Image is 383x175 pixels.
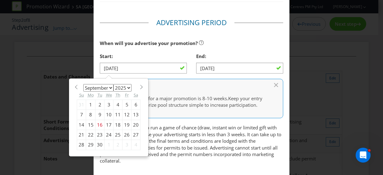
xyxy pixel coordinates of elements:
[122,100,132,110] div: 5
[132,100,141,110] div: 6
[100,50,187,63] div: Start:
[113,110,122,120] div: 11
[122,110,132,120] div: 12
[122,130,132,140] div: 26
[100,40,198,46] span: When will you advertise your promotion?
[104,140,113,150] div: 1
[132,110,141,120] div: 13
[86,140,95,150] div: 29
[113,120,122,130] div: 18
[113,100,122,110] div: 4
[106,92,112,98] abbr: Wednesday
[113,95,262,108] span: Keep your entry mechanics and prize pool structure simple to increase participation.
[104,110,113,120] div: 10
[132,120,141,130] div: 20
[86,120,95,130] div: 15
[132,140,141,150] div: 4
[134,92,138,98] abbr: Saturday
[196,63,283,74] input: DD/MM/YY
[116,92,120,98] abbr: Thursday
[125,92,129,98] abbr: Friday
[104,100,113,110] div: 3
[113,95,228,101] span: The ideal period for a major promotion is 8-10 weeks.
[113,130,122,140] div: 25
[122,120,132,130] div: 19
[122,140,132,150] div: 3
[95,110,104,120] div: 9
[88,92,94,98] abbr: Monday
[86,130,95,140] div: 22
[77,140,86,150] div: 28
[356,148,371,163] iframe: Intercom live chat
[132,130,141,140] div: 27
[86,100,95,110] div: 1
[95,100,104,110] div: 2
[149,18,234,28] legend: Advertising Period
[77,110,86,120] div: 7
[98,92,102,98] abbr: Tuesday
[196,50,283,63] div: End:
[95,140,104,150] div: 30
[95,130,104,140] div: 23
[77,120,86,130] div: 14
[104,120,113,130] div: 17
[95,120,104,130] div: 16
[86,110,95,120] div: 8
[113,140,122,150] div: 2
[100,63,187,74] input: DD/MM/YY
[100,124,283,164] p: You may not be able to run a game of chance (draw, instant win or limited gift with purchase/offe...
[104,130,113,140] div: 24
[79,92,84,98] abbr: Sunday
[77,100,86,110] div: 31
[77,130,86,140] div: 21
